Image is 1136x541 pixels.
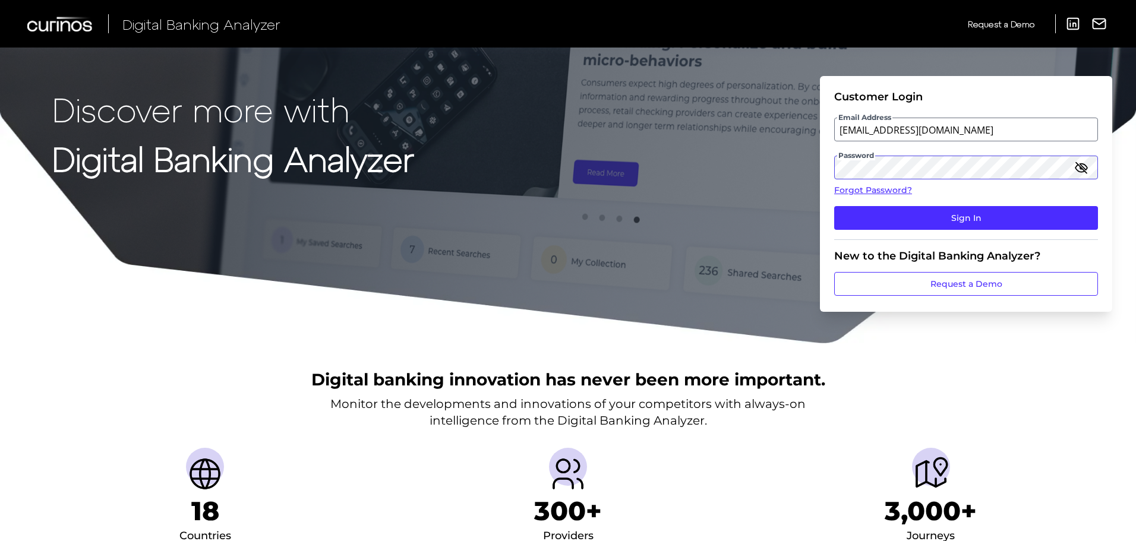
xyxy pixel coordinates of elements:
[885,495,977,527] h1: 3,000+
[330,396,806,429] p: Monitor the developments and innovations of your competitors with always-on intelligence from the...
[186,455,224,493] img: Countries
[549,455,587,493] img: Providers
[52,138,414,178] strong: Digital Banking Analyzer
[834,249,1098,262] div: New to the Digital Banking Analyzer?
[52,90,414,128] p: Discover more with
[27,17,94,31] img: Curinos
[311,368,825,391] h2: Digital banking innovation has never been more important.
[837,113,892,122] span: Email Address
[834,206,1098,230] button: Sign In
[534,495,602,527] h1: 300+
[912,455,950,493] img: Journeys
[122,15,280,33] span: Digital Banking Analyzer
[837,151,875,160] span: Password
[834,184,1098,197] a: Forgot Password?
[968,14,1034,34] a: Request a Demo
[834,90,1098,103] div: Customer Login
[834,272,1098,296] a: Request a Demo
[191,495,219,527] h1: 18
[968,19,1034,29] span: Request a Demo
